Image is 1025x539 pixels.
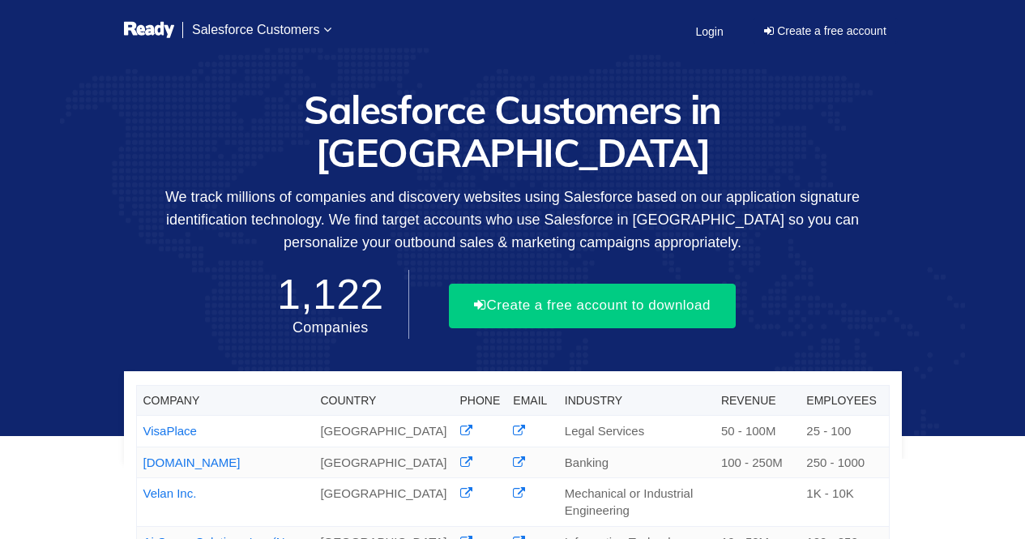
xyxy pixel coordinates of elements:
[800,386,889,416] th: Employees
[454,386,507,416] th: Phone
[558,416,715,447] td: Legal Services
[124,186,902,254] p: We track millions of companies and discovery websites using Salesforce based on our application s...
[800,447,889,477] td: 250 - 1000
[277,271,384,318] span: 1,122
[314,386,453,416] th: Country
[136,386,314,416] th: Company
[143,486,197,500] a: Velan Inc.
[715,447,800,477] td: 100 - 250M
[715,416,800,447] td: 50 - 100M
[558,447,715,477] td: Banking
[506,386,558,416] th: Email
[143,424,197,438] a: VisaPlace
[695,25,723,38] span: Login
[192,23,319,36] span: Salesforce Customers
[800,477,889,526] td: 1K - 10K
[143,456,241,469] a: [DOMAIN_NAME]
[293,319,369,336] span: Companies
[753,18,898,44] a: Create a free account
[124,20,175,41] img: logo
[124,88,902,174] h1: Salesforce Customers in [GEOGRAPHIC_DATA]
[449,284,736,327] button: Create a free account to download
[558,477,715,526] td: Mechanical or Industrial Engineering
[314,447,453,477] td: [GEOGRAPHIC_DATA]
[685,11,732,52] a: Login
[800,416,889,447] td: 25 - 100
[314,416,453,447] td: [GEOGRAPHIC_DATA]
[314,477,453,526] td: [GEOGRAPHIC_DATA]
[715,386,800,416] th: Revenue
[182,8,341,52] a: Salesforce Customers
[558,386,715,416] th: Industry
